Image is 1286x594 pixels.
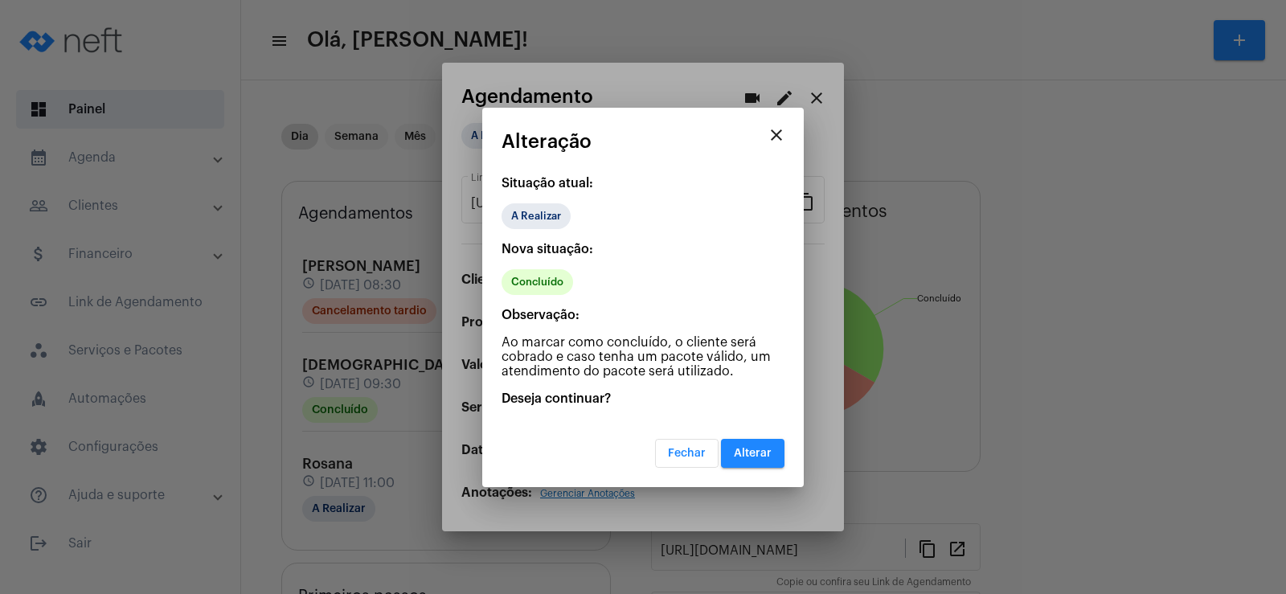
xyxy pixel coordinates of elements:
mat-chip: Concluído [502,269,573,295]
span: Alterar [734,448,772,459]
p: Nova situação: [502,242,784,256]
p: Observação: [502,308,784,322]
p: Deseja continuar? [502,391,784,406]
p: Situação atual: [502,176,784,190]
span: Fechar [668,448,706,459]
mat-icon: close [767,125,786,145]
mat-chip: A Realizar [502,203,571,229]
span: Alteração [502,131,592,152]
p: Ao marcar como concluído, o cliente será cobrado e caso tenha um pacote válido, um atendimento do... [502,335,784,379]
button: Fechar [655,439,719,468]
button: Alterar [721,439,784,468]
